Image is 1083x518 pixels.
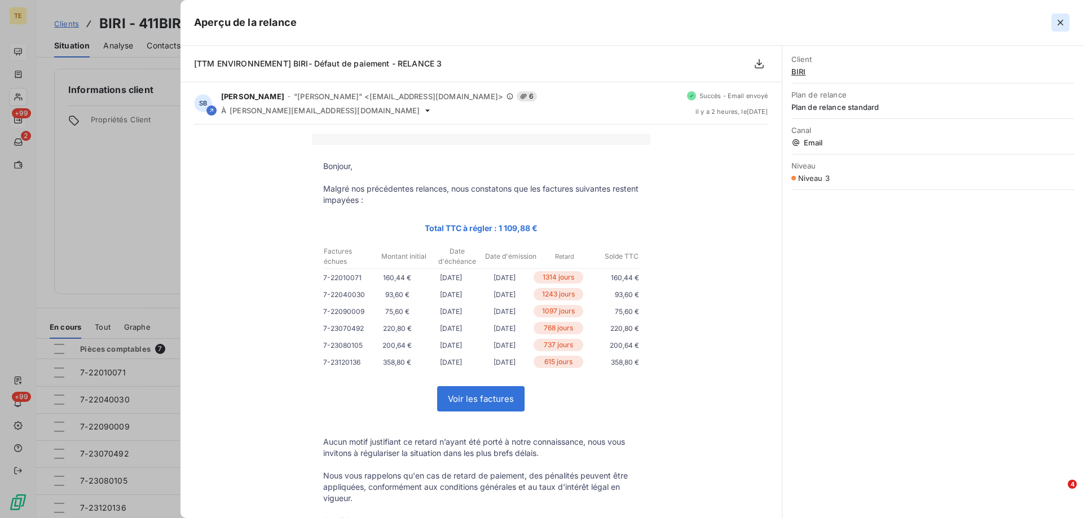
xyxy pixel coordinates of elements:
p: [DATE] [478,272,531,284]
iframe: Intercom live chat [1045,480,1072,507]
p: Date d'émission [485,251,537,262]
span: - [288,93,290,100]
p: 1097 jours [534,305,583,317]
p: [DATE] [478,306,531,317]
p: Aucun motif justifiant ce retard n’ayant été porté à notre connaissance, nous vous invitons à rég... [323,436,639,459]
p: Montant initial [377,251,430,262]
span: Niveau [791,161,1074,170]
p: [DATE] [478,356,531,368]
span: [PERSON_NAME][EMAIL_ADDRESS][DOMAIN_NAME] [230,106,420,115]
p: 7-23080105 [323,339,371,351]
p: Nous vous rappelons qu'en cas de retard de paiement, des pénalités peuvent être appliquées, confo... [323,470,639,504]
span: Niveau 3 [798,174,830,183]
p: 160,44 € [371,272,424,284]
p: [DATE] [424,322,478,334]
p: [DATE] [478,339,531,351]
p: 615 jours [534,356,583,368]
p: [DATE] [478,322,531,334]
p: Date d'échéance [431,246,483,267]
p: Total TTC à régler : 1 109,88 € [323,222,639,234]
p: 7-23070492 [323,322,371,334]
span: 6 [517,91,537,101]
p: 7-22010071 [323,272,371,284]
p: 7-22090009 [323,306,371,317]
p: 160,44 € [585,272,639,284]
p: 768 jours [534,322,583,334]
p: 75,60 € [371,306,424,317]
p: 7-23120136 [323,356,371,368]
span: Client [791,55,1074,64]
span: À [221,106,226,115]
a: Voir les factures [438,387,524,411]
p: 737 jours [534,339,583,351]
p: [DATE] [424,356,478,368]
p: Factures échues [324,246,376,267]
p: 93,60 € [585,289,639,300]
p: 7-22040030 [323,289,371,300]
p: 358,80 € [371,356,424,368]
p: 200,64 € [371,339,424,351]
p: [DATE] [478,289,531,300]
p: [DATE] [424,306,478,317]
p: [DATE] [424,339,478,351]
span: Succès - Email envoyé [699,92,768,99]
p: Bonjour, [323,161,639,172]
p: 75,60 € [585,306,639,317]
p: 358,80 € [585,356,639,368]
p: 200,64 € [585,339,639,351]
p: 93,60 € [371,289,424,300]
span: BIRI [791,67,1074,76]
span: Canal [791,126,1074,135]
span: Email [791,138,1074,147]
div: SB [194,94,212,112]
span: Plan de relance [791,90,1074,99]
p: 1243 jours [534,288,583,300]
span: "[PERSON_NAME]" <[EMAIL_ADDRESS][DOMAIN_NAME]> [294,92,503,101]
span: Plan de relance standard [791,103,1074,112]
span: [PERSON_NAME] [221,92,284,101]
h5: Aperçu de la relance [194,15,297,30]
span: 4 [1068,480,1077,489]
p: [DATE] [424,289,478,300]
p: 1314 jours [534,271,583,284]
p: 220,80 € [371,322,424,334]
p: Malgré nos précédentes relances, nous constatons que les factures suivantes restent impayées : [323,183,639,206]
p: Retard [539,251,591,262]
span: il y a 2 heures , le [DATE] [695,108,768,115]
p: 220,80 € [585,322,639,334]
span: [TTM ENVIRONNEMENT] BIRI- Défaut de paiement - RELANCE 3 [194,59,442,68]
p: Solde TTC [592,251,639,262]
p: [DATE] [424,272,478,284]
